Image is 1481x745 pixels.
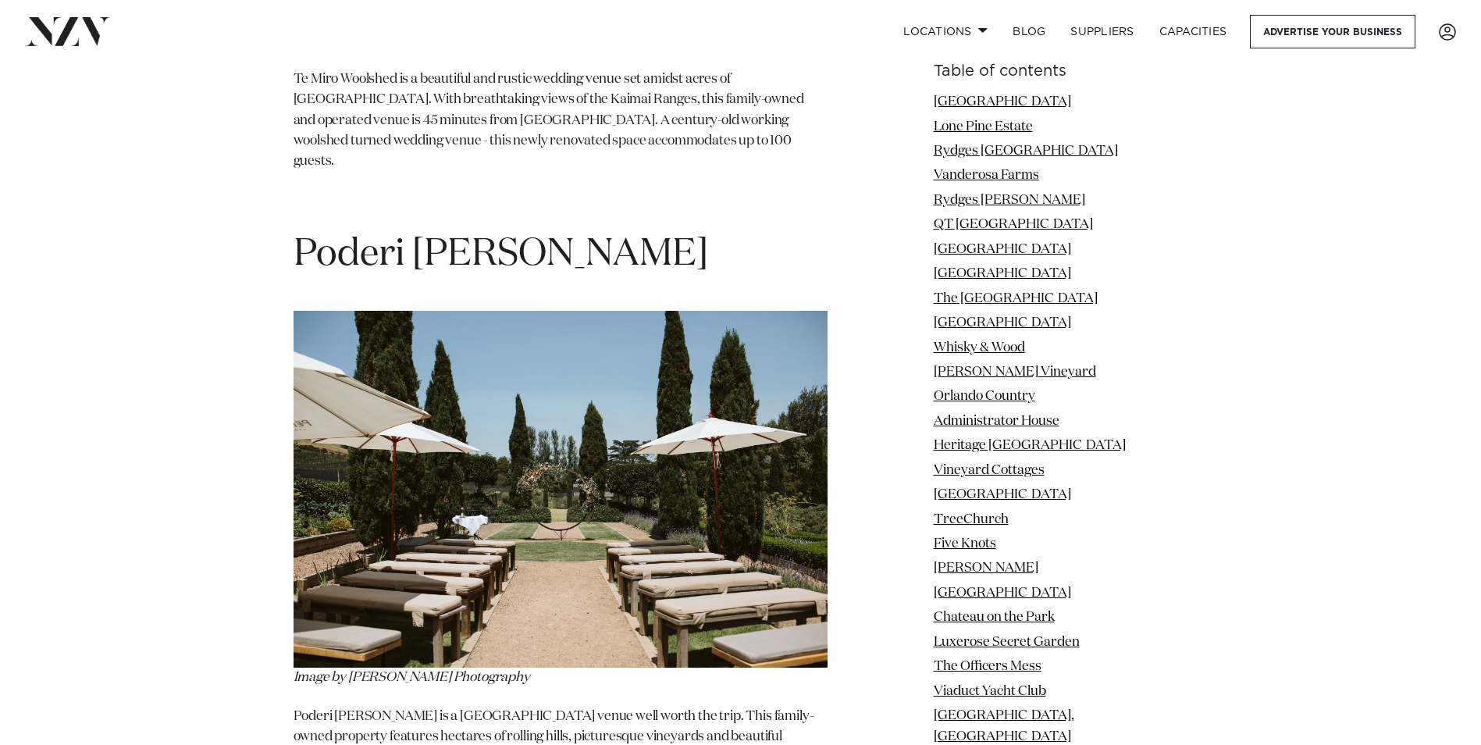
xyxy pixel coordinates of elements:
p: Te Miro Woolshed is a beautiful and rustic wedding venue set amidst acres of [GEOGRAPHIC_DATA]. W... [294,70,828,173]
a: Administrator House [934,415,1059,428]
img: nzv-logo.png [25,17,110,45]
a: The [GEOGRAPHIC_DATA] [934,292,1098,305]
a: Capacities [1147,15,1240,48]
a: TreeChurch [934,512,1009,526]
a: Advertise your business [1250,15,1415,48]
em: Image by [PERSON_NAME] Photography [294,671,530,684]
a: Rydges [GEOGRAPHIC_DATA] [934,144,1118,158]
a: Lone Pine Estate [934,119,1033,133]
h6: Table of contents [934,63,1188,80]
a: SUPPLIERS [1058,15,1146,48]
a: [GEOGRAPHIC_DATA] [934,488,1071,501]
a: [GEOGRAPHIC_DATA] [934,316,1071,330]
a: Five Knots [934,537,996,551]
a: Rydges [PERSON_NAME] [934,194,1085,207]
h1: Poderi [PERSON_NAME] [294,230,828,280]
a: Viaduct Yacht Club [934,685,1046,698]
a: Luxerose Secret Garden [934,636,1080,649]
a: Vineyard Cottages [934,464,1045,477]
a: [GEOGRAPHIC_DATA] [934,243,1071,256]
a: [GEOGRAPHIC_DATA] [934,586,1071,600]
a: Orlando Country [934,390,1035,403]
a: [PERSON_NAME] [934,561,1038,575]
a: [GEOGRAPHIC_DATA] [934,267,1071,280]
a: Vanderosa Farms [934,169,1039,182]
a: Locations [891,15,1000,48]
a: Whisky & Wood [934,340,1025,354]
a: QT [GEOGRAPHIC_DATA] [934,218,1093,231]
a: The Officers Mess [934,660,1041,673]
a: [GEOGRAPHIC_DATA] [934,95,1071,109]
a: Chateau on the Park [934,611,1055,624]
a: Heritage [GEOGRAPHIC_DATA] [934,439,1126,452]
a: [GEOGRAPHIC_DATA], [GEOGRAPHIC_DATA] [934,709,1074,743]
a: [PERSON_NAME] Vineyard [934,365,1096,379]
a: BLOG [1000,15,1058,48]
